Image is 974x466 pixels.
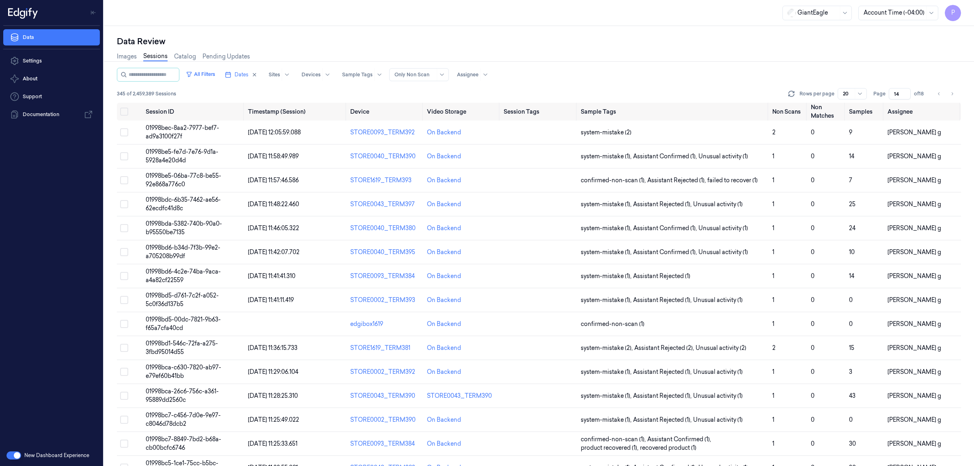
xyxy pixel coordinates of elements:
span: 0 [849,296,853,304]
a: Support [3,88,100,105]
div: Data Review [117,36,961,47]
span: [DATE] 11:25:49.022 [248,416,299,423]
span: [PERSON_NAME] g [888,320,941,328]
span: system-mistake (1) , [581,152,633,161]
span: 01998bd5-00dc-7821-9b63-f65a7cfa40cd [146,316,221,332]
span: 0 [811,320,815,328]
span: 01998bec-8aa2-7977-bef7-ad9a3100f27f [146,124,219,140]
span: confirmed-non-scan (1) [581,320,644,328]
button: Select row [120,320,128,328]
th: Video Storage [424,103,500,121]
a: Sessions [143,52,168,61]
th: Samples [846,103,884,121]
span: [PERSON_NAME] g [888,153,941,160]
span: 0 [849,320,853,328]
p: Rows per page [799,90,834,97]
span: [PERSON_NAME] g [888,296,941,304]
span: [PERSON_NAME] g [888,129,941,136]
span: Dates [235,71,248,78]
a: Documentation [3,106,100,123]
button: Select row [120,176,128,184]
span: Unusual activity (1) [698,248,748,257]
div: STORE0040_TERM390 [350,152,420,161]
span: [PERSON_NAME] g [888,416,941,423]
span: [PERSON_NAME] g [888,392,941,399]
span: [PERSON_NAME] g [888,201,941,208]
span: Unusual activity (1) [698,224,748,233]
span: 01998bd1-546c-72fa-a275-3fbd95014d55 [146,340,218,356]
span: 1 [772,272,774,280]
button: Select row [120,248,128,256]
span: system-mistake (2) [581,128,631,137]
span: 01998bd6-4c2e-74ba-9aca-a4a82cf22559 [146,268,221,284]
span: 01998bda-5382-740b-90a0-b95550be7135 [146,220,222,236]
span: Unusual activity (1) [693,392,743,400]
span: 15 [849,344,854,352]
span: [DATE] 11:25:33.651 [248,440,297,447]
button: Select row [120,344,128,352]
span: system-mistake (1) , [581,416,633,424]
a: Images [117,52,137,61]
span: [DATE] 11:41:11.419 [248,296,294,304]
span: 24 [849,224,855,232]
span: 14 [849,272,854,280]
span: 1 [772,177,774,184]
span: product recovered (1) , [581,444,640,452]
span: [PERSON_NAME] g [888,368,941,375]
span: 2 [772,344,776,352]
button: Select row [120,152,128,160]
th: Sample Tags [578,103,769,121]
div: STORE0002_TERM390 [350,416,420,424]
div: STORE0002_TERM393 [350,296,420,304]
span: [DATE] 12:05:59.088 [248,129,301,136]
div: edgibox1619 [350,320,420,328]
button: Select row [120,128,128,136]
button: Select row [120,392,128,400]
a: Data [3,29,100,45]
button: Select row [120,416,128,424]
span: Assistant Rejected (1) , [633,416,693,424]
span: 0 [811,224,815,232]
th: Assignee [884,103,961,121]
span: 0 [811,201,815,208]
span: [DATE] 11:58:49.989 [248,153,299,160]
th: Session ID [142,103,245,121]
span: 1 [772,201,774,208]
span: 0 [811,153,815,160]
span: 01998bc7-c456-7d0e-9e97-c8046d78dcb2 [146,412,221,427]
div: STORE0043_TERM390 [350,392,420,400]
span: Assistant Confirmed (1) , [633,248,698,257]
span: 01998bca-26c6-756c-a361-95889dd2560c [146,388,219,403]
span: failed to recover (1) [707,176,758,185]
button: Select row [120,368,128,376]
span: [DATE] 11:36:15.733 [248,344,297,352]
span: [PERSON_NAME] g [888,440,941,447]
span: [DATE] 11:57:46.586 [248,177,299,184]
span: [DATE] 11:28:25.310 [248,392,298,399]
span: [DATE] 11:48:22.460 [248,201,299,208]
th: Non Matches [808,103,846,121]
th: Timestamp (Session) [245,103,347,121]
div: On Backend [427,296,461,304]
div: On Backend [427,320,461,328]
span: Assistant Rejected (1) [633,272,690,280]
div: STORE1619_TERM393 [350,176,420,185]
th: Session Tags [500,103,577,121]
th: Device [347,103,424,121]
span: system-mistake (1) , [581,272,633,280]
span: 0 [811,248,815,256]
span: 30 [849,440,856,447]
span: 0 [811,440,815,447]
button: Dates [222,68,261,81]
a: Settings [3,53,100,69]
span: [PERSON_NAME] g [888,248,941,256]
div: On Backend [427,248,461,257]
span: of 18 [914,90,927,97]
button: Go to previous page [933,88,945,99]
a: Pending Updates [203,52,250,61]
span: 01998be5-fe7d-7e76-9d1a-5928a4e20d4d [146,148,218,164]
span: 0 [811,392,815,399]
span: [DATE] 11:46:05.322 [248,224,299,232]
span: 01998bd6-b34d-7f3b-99e2-a705208b99df [146,244,220,260]
span: 1 [772,224,774,232]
